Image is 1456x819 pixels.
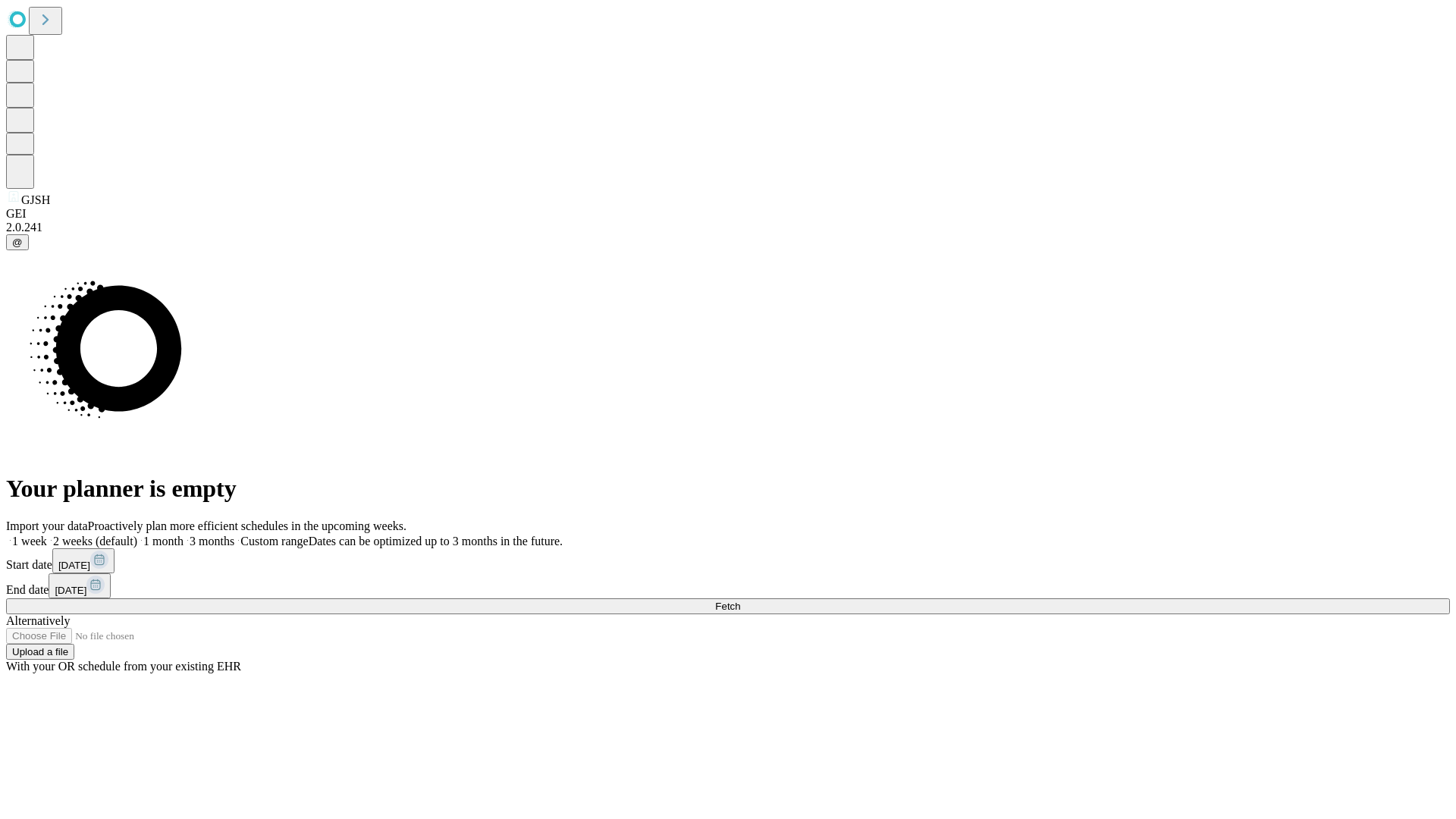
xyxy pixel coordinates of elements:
div: Start date [6,548,1450,573]
span: Custom range [240,535,308,548]
div: 2.0.241 [6,221,1450,234]
button: @ [6,234,29,250]
span: 2 weeks (default) [53,535,137,548]
div: GEI [6,207,1450,221]
span: [DATE] [58,560,90,571]
span: @ [12,237,23,248]
span: 3 months [190,535,234,548]
span: [DATE] [55,585,86,596]
span: 1 month [143,535,184,548]
span: 1 week [12,535,47,548]
span: GJSH [21,193,50,206]
h1: Your planner is empty [6,475,1450,503]
span: Import your data [6,519,88,532]
span: Alternatively [6,614,70,627]
span: With your OR schedule from your existing EHR [6,660,241,673]
span: Fetch [715,601,740,612]
span: Dates can be optimized up to 3 months in the future. [309,535,563,548]
button: Upload a file [6,644,74,660]
span: Proactively plan more efficient schedules in the upcoming weeks. [88,519,406,532]
button: [DATE] [49,573,111,598]
button: Fetch [6,598,1450,614]
div: End date [6,573,1450,598]
button: [DATE] [52,548,115,573]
